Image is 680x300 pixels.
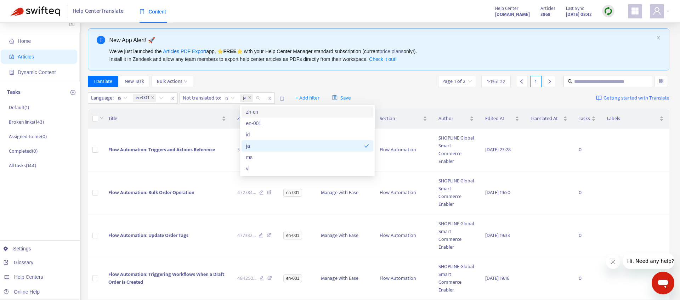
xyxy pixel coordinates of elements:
[246,119,369,127] div: en-001
[374,171,433,214] td: Flow Automation
[540,5,555,12] span: Articles
[246,108,369,116] div: zh-cn
[18,38,31,44] span: Home
[573,109,601,129] th: Tasks
[248,96,251,100] span: close
[242,118,373,129] div: en-001
[433,171,480,214] td: SHOPLINE Global Smart Commerce Enabler
[9,147,38,155] p: Completed ( 0 )
[380,115,421,123] span: Section
[73,5,124,18] span: Help Center Translate
[656,36,661,40] span: close
[485,231,510,239] span: [DATE] 19:33
[9,54,14,59] span: account-book
[108,115,221,123] span: Title
[108,270,224,286] span: Flow Automation: Triggering Workflows When a Draft Order is Created
[9,104,29,111] p: Default ( 1 )
[9,118,44,126] p: Broken links ( 143 )
[573,171,601,214] td: 0
[332,95,338,100] span: save
[495,11,530,18] strong: [DOMAIN_NAME]
[566,11,591,18] strong: [DATE] 08:42
[88,76,118,87] button: Translate
[232,109,278,129] th: Zendesk ID
[151,96,154,100] span: close
[97,36,105,44] span: info-circle
[70,90,75,95] span: plus-circle
[163,49,206,54] a: Articles PDF Export
[242,140,373,152] div: ja
[125,78,144,85] span: New Task
[283,232,302,239] span: en-001
[242,106,373,118] div: zh-cn
[246,165,369,172] div: vi
[607,115,658,123] span: Labels
[495,5,518,12] span: Help Center
[237,232,256,239] span: 477332 ...
[109,36,654,45] div: New App Alert! 🚀
[315,257,374,300] td: Manage with Ease
[380,49,404,54] a: price plans
[369,56,397,62] a: Check it out!
[573,129,601,171] td: 0
[119,76,150,87] button: New Task
[438,115,469,123] span: Author
[108,188,194,197] span: Flow Automation: Bulk Order Operation
[265,94,274,103] span: close
[485,274,509,282] span: [DATE] 19:16
[485,115,514,123] span: Edited At
[530,76,542,87] div: 1
[133,94,156,102] span: en-001
[573,214,601,257] td: 0
[9,162,36,169] p: All tasks ( 144 )
[652,272,674,294] iframe: メッセージングウィンドウを開くボタン
[109,47,654,63] div: We've just launched the app, ⭐ ⭐️ with your Help Center Manager standard subscription (current on...
[108,146,215,154] span: Flow Automation: Triggers and Actions Reference
[315,214,374,257] td: Manage with Ease
[4,246,31,251] a: Settings
[18,54,34,60] span: Articles
[604,7,613,16] img: sync.dc5367851b00ba804db3.png
[11,6,60,16] img: Swifteq
[603,94,669,102] span: Getting started with Translate
[140,9,166,15] span: Content
[485,146,511,154] span: [DATE] 23:28
[237,274,256,282] span: 484250 ...
[566,5,584,12] span: Last Sync
[118,93,127,103] span: is
[433,257,480,300] td: SHOPLINE Global Smart Commerce Enabler
[374,214,433,257] td: Flow Automation
[433,129,480,171] td: SHOPLINE Global Smart Commerce Enabler
[540,11,550,18] strong: 3868
[18,69,56,75] span: Dynamic Content
[100,116,104,120] span: down
[237,115,266,123] span: Zendesk ID
[631,7,639,15] span: appstore
[4,289,40,295] a: Online Help
[246,153,369,161] div: ms
[327,92,356,104] button: saveSave
[332,94,351,102] span: Save
[606,255,620,269] iframe: メッセージを閉じる
[283,189,302,197] span: en-001
[242,152,373,163] div: ms
[279,96,285,101] span: delete
[9,70,14,75] span: container
[547,79,552,84] span: right
[140,9,144,14] span: book
[136,94,149,102] span: en-001
[433,109,480,129] th: Author
[246,142,364,150] div: ja
[240,94,253,102] span: ja
[480,109,525,129] th: Edited At
[283,274,302,282] span: en-001
[223,49,236,54] b: FREE
[9,133,47,140] p: Assigned to me ( 0 )
[623,253,674,269] iframe: 会社からのメッセージ
[168,94,177,103] span: close
[180,93,222,103] span: Not translated to :
[364,143,369,148] span: check
[88,93,115,103] span: Language :
[485,188,510,197] span: [DATE] 19:50
[374,129,433,171] td: Flow Automation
